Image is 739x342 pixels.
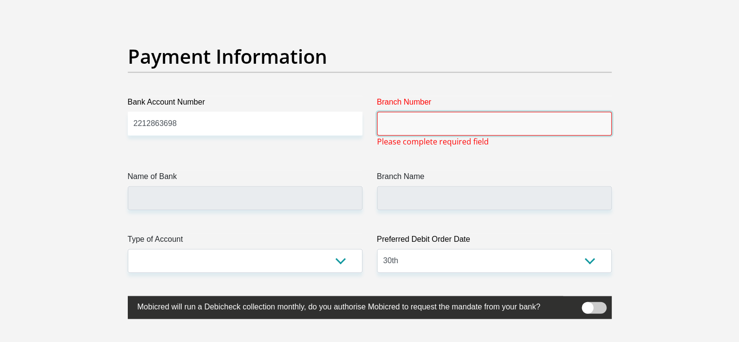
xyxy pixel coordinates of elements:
[377,171,612,186] label: Branch Name
[377,112,612,136] input: Branch Number
[128,234,362,249] label: Type of Account
[128,112,362,136] input: Bank Account Number
[377,234,612,249] label: Preferred Debit Order Date
[128,171,362,186] label: Name of Bank
[377,186,612,210] input: Branch Name
[377,96,612,112] label: Branch Number
[377,136,489,147] span: Please complete required field
[128,45,612,68] h2: Payment Information
[128,186,362,210] input: Name of Bank
[128,296,563,315] label: Mobicred will run a Debicheck collection monthly, do you authorise Mobicred to request the mandat...
[128,96,362,112] label: Bank Account Number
